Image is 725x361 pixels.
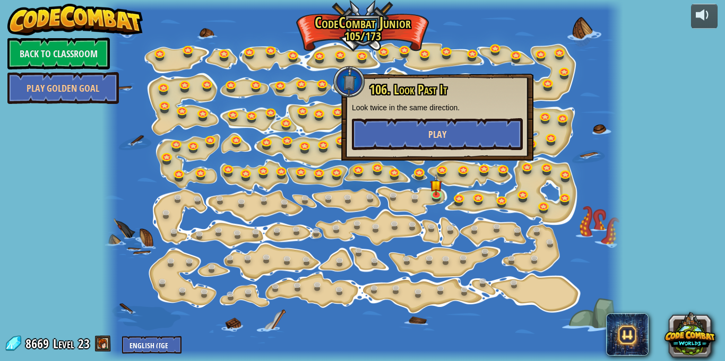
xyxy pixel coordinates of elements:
[352,102,523,113] p: Look twice in the same direction.
[352,118,523,150] button: Play
[369,81,447,99] span: 106. Look Past It
[25,335,52,352] span: 8669
[691,4,718,29] button: Adjust volume
[78,335,90,352] span: 23
[53,335,74,353] span: Level
[7,38,110,69] a: Back to Classroom
[428,128,446,141] span: Play
[430,174,442,195] img: level-banner-started.png
[7,72,119,104] a: Play Golden Goal
[7,4,143,36] img: CodeCombat - Learn how to code by playing a game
